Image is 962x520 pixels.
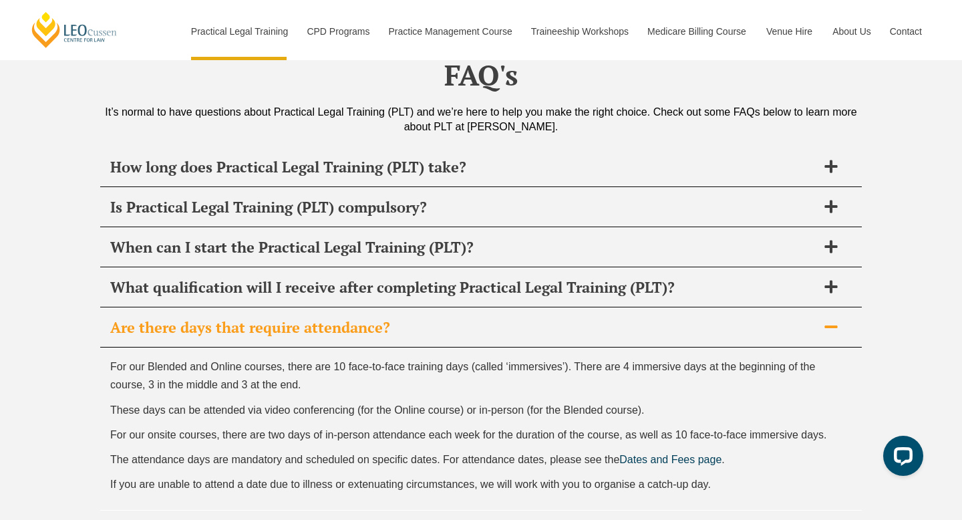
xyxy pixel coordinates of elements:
[872,430,929,487] iframe: LiveChat chat widget
[297,3,378,60] a: CPD Programs
[100,105,862,134] div: It’s normal to have questions about Practical Legal Training (PLT) and we’re here to help you mak...
[619,454,721,465] a: Dates and Fees page
[110,318,817,337] h2: Are there days that require attendance?
[100,58,862,92] h2: FAQ's
[110,361,815,390] span: For our Blended and Online courses, there are 10 face-to-face training days (called ‘immersives’)...
[637,3,756,60] a: Medicare Billing Course
[110,404,645,416] span: These days can be attended via video conferencing (for the Online course) or in-person (for the B...
[721,454,724,465] span: .
[756,3,822,60] a: Venue Hire
[181,3,297,60] a: Practical Legal Training
[822,3,880,60] a: About Us
[880,3,932,60] a: Contact
[110,454,619,465] span: The attendance days are mandatory and scheduled on specific dates. For attendance dates, please s...
[110,198,817,217] h2: Is Practical Legal Training (PLT) compulsory?
[110,479,711,490] span: If you are unable to attend a date due to illness or extenuating circumstances, we will work with...
[110,278,817,297] h2: What qualification will I receive after completing Practical Legal Training (PLT)?
[110,158,817,176] h2: How long does Practical Legal Training (PLT) take?
[30,11,119,49] a: [PERSON_NAME] Centre for Law
[110,238,817,257] h2: When can I start the Practical Legal Training (PLT)?
[110,429,827,440] span: For our onsite courses, there are two days of in-person attendance each week for the duration of ...
[379,3,521,60] a: Practice Management Course
[521,3,637,60] a: Traineeship Workshops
